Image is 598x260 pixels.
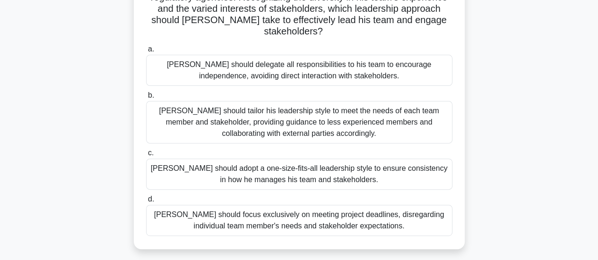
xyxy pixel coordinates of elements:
[148,195,154,203] span: d.
[148,91,154,99] span: b.
[146,101,452,143] div: [PERSON_NAME] should tailor his leadership style to meet the needs of each team member and stakeh...
[148,45,154,53] span: a.
[148,149,154,157] span: c.
[146,159,452,190] div: [PERSON_NAME] should adopt a one-size-fits-all leadership style to ensure consistency in how he m...
[146,205,452,236] div: [PERSON_NAME] should focus exclusively on meeting project deadlines, disregarding individual team...
[146,55,452,86] div: [PERSON_NAME] should delegate all responsibilities to his team to encourage independence, avoidin...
